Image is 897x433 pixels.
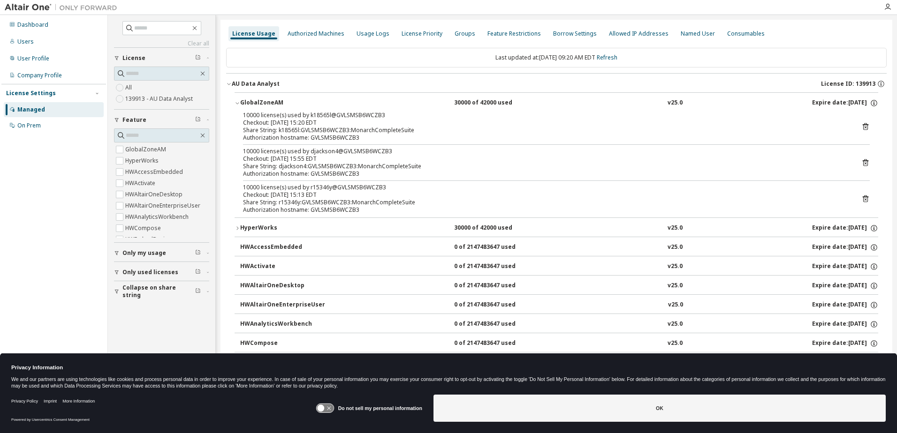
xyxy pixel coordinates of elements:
[812,224,878,232] div: Expire date: [DATE]
[454,262,539,271] div: 0 of 2147483647 used
[114,110,209,130] button: Feature
[243,163,847,170] div: Share String: djackson4:GVLSMSB6WCZB3:MonarchCompleteSuite
[240,320,325,328] div: HWAnalyticsWorkbench
[668,224,683,232] div: v25.0
[243,170,847,178] div: Authorization hostname: GVLSMSB6WCZB3
[125,166,185,178] label: HWAccessEmbedded
[17,21,48,29] div: Dashboard
[668,243,683,252] div: v25.0
[240,256,878,277] button: HWActivate0 of 2147483647 usedv25.0Expire date:[DATE]
[727,30,765,37] div: Consumables
[226,74,887,94] button: AU Data AnalystLicense ID: 139913
[243,184,847,191] div: 10000 license(s) used by r15346y@GVLSMSB6WCZB3
[6,90,56,97] div: License Settings
[243,127,847,134] div: Share String: k18565l:GVLSMSB6WCZB3:MonarchCompleteSuite
[17,72,62,79] div: Company Profile
[240,333,878,354] button: HWCompose0 of 2147483647 usedv25.0Expire date:[DATE]
[232,80,280,88] div: AU Data Analyst
[240,276,878,296] button: HWAltairOneDesktop0 of 2147483647 usedv25.0Expire date:[DATE]
[195,288,201,295] span: Clear filter
[240,295,878,315] button: HWAltairOneEnterpriseUser0 of 2147483647 usedv25.0Expire date:[DATE]
[240,243,325,252] div: HWAccessEmbedded
[668,301,683,309] div: v25.0
[240,224,325,232] div: HyperWorks
[122,54,145,62] span: License
[17,106,45,113] div: Managed
[235,93,878,113] button: GlobalZoneAM30000 of 42000 usedv25.0Expire date:[DATE]
[114,281,209,302] button: Collapse on share string
[454,282,539,290] div: 0 of 2147483647 used
[122,284,195,299] span: Collapse on share string
[5,3,122,12] img: Altair One
[455,30,475,37] div: Groups
[125,178,157,189] label: HWActivate
[195,249,201,257] span: Clear filter
[125,82,134,93] label: All
[125,189,184,200] label: HWAltairOneDesktop
[122,249,166,257] span: Only my usage
[125,200,202,211] label: HWAltairOneEnterpriseUser
[232,30,275,37] div: License Usage
[487,30,541,37] div: Feature Restrictions
[240,237,878,258] button: HWAccessEmbedded0 of 2147483647 usedv25.0Expire date:[DATE]
[125,234,169,245] label: HWEmbedBasic
[821,80,875,88] span: License ID: 139913
[125,223,163,234] label: HWCompose
[288,30,344,37] div: Authorized Machines
[668,339,683,348] div: v25.0
[357,30,389,37] div: Usage Logs
[235,218,878,239] button: HyperWorks30000 of 42000 usedv25.0Expire date:[DATE]
[243,155,847,163] div: Checkout: [DATE] 15:55 EDT
[240,314,878,335] button: HWAnalyticsWorkbench0 of 2147483647 usedv25.0Expire date:[DATE]
[243,148,847,155] div: 10000 license(s) used by djackson4@GVLSMSB6WCZB3
[402,30,442,37] div: License Priority
[122,116,146,124] span: Feature
[243,191,847,199] div: Checkout: [DATE] 15:13 EDT
[125,144,168,155] label: GlobalZoneAM
[17,38,34,45] div: Users
[125,155,160,166] label: HyperWorks
[681,30,715,37] div: Named User
[812,99,878,107] div: Expire date: [DATE]
[454,339,539,348] div: 0 of 2147483647 used
[553,30,597,37] div: Borrow Settings
[812,262,878,271] div: Expire date: [DATE]
[114,48,209,68] button: License
[812,243,878,252] div: Expire date: [DATE]
[17,122,41,129] div: On Prem
[668,320,683,328] div: v25.0
[226,48,887,67] div: Last updated at: [DATE] 09:20 AM EDT
[454,99,539,107] div: 30000 of 42000 used
[195,269,201,276] span: Clear filter
[125,211,190,223] label: HWAnalyticsWorkbench
[597,53,617,61] a: Refresh
[243,119,847,127] div: Checkout: [DATE] 15:20 EDT
[240,262,325,271] div: HWActivate
[195,116,201,124] span: Clear filter
[195,54,201,62] span: Clear filter
[243,134,847,142] div: Authorization hostname: GVLSMSB6WCZB3
[668,282,683,290] div: v25.0
[609,30,669,37] div: Allowed IP Addresses
[668,99,683,107] div: v25.0
[114,40,209,47] a: Clear all
[240,339,325,348] div: HWCompose
[454,320,539,328] div: 0 of 2147483647 used
[240,99,325,107] div: GlobalZoneAM
[240,301,325,309] div: HWAltairOneEnterpriseUser
[668,262,683,271] div: v25.0
[114,243,209,263] button: Only my usage
[17,55,49,62] div: User Profile
[122,269,178,276] span: Only used licenses
[125,93,195,105] label: 139913 - AU Data Analyst
[243,112,847,119] div: 10000 license(s) used by k18565l@GVLSMSB6WCZB3
[243,199,847,206] div: Share String: r15346y:GVLSMSB6WCZB3:MonarchCompleteSuite
[812,301,878,309] div: Expire date: [DATE]
[454,243,539,252] div: 0 of 2147483647 used
[454,301,539,309] div: 0 of 2147483647 used
[812,282,878,290] div: Expire date: [DATE]
[812,320,878,328] div: Expire date: [DATE]
[812,339,878,348] div: Expire date: [DATE]
[454,224,539,232] div: 30000 of 42000 used
[240,282,325,290] div: HWAltairOneDesktop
